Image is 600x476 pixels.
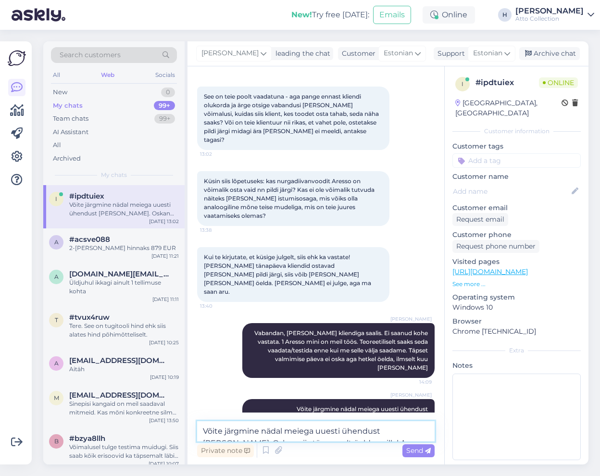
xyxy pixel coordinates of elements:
span: a [54,273,59,280]
div: Team chats [53,114,88,124]
span: #bzya8llh [69,434,105,443]
span: m [54,394,59,401]
span: Küsin siis lõpetuseks: kas nurgadiivanvoodit Aresso on võimalik osta vaid nn pildi järgi? Kas ei ... [204,177,376,219]
div: Archive chat [519,47,580,60]
span: i [55,195,57,202]
span: 13:38 [200,226,236,234]
div: Archived [53,154,81,163]
span: maristamm84@gmail.com [69,391,169,400]
div: New [53,88,67,97]
p: Operating system [452,292,581,302]
p: Browser [452,316,581,326]
p: Customer name [452,172,581,182]
div: Extra [452,346,581,355]
p: Customer phone [452,230,581,240]
div: leading the chat [272,49,330,59]
span: [PERSON_NAME] [201,48,259,59]
div: AI Assistant [53,127,88,137]
div: All [51,69,62,81]
span: #ipdtuiex [69,192,104,200]
span: Estonian [473,48,502,59]
div: 2-[PERSON_NAME] hinnaks 879 EUR [69,244,179,252]
div: Support [434,49,465,59]
span: #tvux4ruw [69,313,110,322]
div: Request phone number [452,240,539,253]
span: anettplaado@gmail.com [69,356,169,365]
span: 13:40 [200,302,236,310]
span: [PERSON_NAME] [390,391,432,399]
div: Private note [197,444,254,457]
div: H [498,8,512,22]
div: 99+ [154,101,175,111]
span: Kui te kirjutate, et küsige julgelt, siis ehk ka vastate! [PERSON_NAME] tänapäeva kliendid ostava... [204,253,373,295]
b: New! [291,10,312,19]
div: Üldjuhul ikkagi ainult 1 tellimuse kohta [69,278,179,296]
div: [DATE] 10:07 [149,460,179,467]
img: Askly Logo [8,49,26,67]
span: Võite järgmine nädal meiega uuesti ühendust [PERSON_NAME]. Oskan siis täpsemalt öelda, millal Are... [259,405,429,430]
p: Windows 10 [452,302,581,313]
span: i [462,80,463,88]
span: Online [539,77,578,88]
div: Tere. See on tugitooli hind ehk siis alates hind põhimõtteliselt. [69,322,179,339]
div: # ipdtuiex [475,77,539,88]
div: 0 [161,88,175,97]
div: Aitäh [69,365,179,374]
div: Customer [338,49,375,59]
div: Online [423,6,475,24]
div: [DATE] 11:11 [152,296,179,303]
a: [URL][DOMAIN_NAME] [452,267,528,276]
div: Try free [DATE]: [291,9,369,21]
span: [PERSON_NAME] [390,315,432,323]
div: [DATE] 13:50 [149,417,179,424]
p: Visited pages [452,257,581,267]
p: Customer tags [452,141,581,151]
span: Estonian [384,48,413,59]
span: 14:09 [396,378,432,386]
div: [PERSON_NAME] [515,7,584,15]
div: [DATE] 10:19 [150,374,179,381]
span: a [54,238,59,246]
p: Notes [452,361,581,371]
span: Search customers [60,50,121,60]
div: [DATE] 11:21 [151,252,179,260]
div: Web [99,69,116,81]
span: Vabandan, [PERSON_NAME] kliendiga saalis. Ei saanud kohe vastata. 1 Aresso mini on meil töös. Teo... [254,329,429,371]
div: Võimalusel tulge testima muidugi. Siis saab kõik erisoovid ka täpsemalt läbi rääkida, samuti kang... [69,443,179,460]
span: b [54,438,59,445]
div: [DATE] 13:02 [149,218,179,225]
span: axel.art@mail.ee [69,270,169,278]
button: Emails [373,6,411,24]
div: [DATE] 10:25 [149,339,179,346]
div: All [53,140,61,150]
div: My chats [53,101,83,111]
div: [GEOGRAPHIC_DATA], [GEOGRAPHIC_DATA] [455,98,562,118]
div: Socials [153,69,177,81]
div: Sinepisi kangaid on meil saadaval mitmeid. Kas mõni konkreetne silma jäänud? [69,400,179,417]
span: #acsve088 [69,235,110,244]
input: Add a tag [452,153,581,168]
span: t [55,316,58,324]
input: Add name [453,186,570,197]
span: My chats [101,171,127,179]
div: Atto Collection [515,15,584,23]
div: Request email [452,213,508,226]
span: Send [406,446,431,455]
a: [PERSON_NAME]Atto Collection [515,7,594,23]
div: Customer information [452,127,581,136]
span: 13:02 [200,150,236,158]
span: See on teie poolt vaadatuna - aga pange ennast kliendi olukorda ja ärge otsige vabandusi [PERSON_... [204,93,380,143]
p: Chrome [TECHNICAL_ID] [452,326,581,337]
div: 99+ [154,114,175,124]
span: a [54,360,59,367]
div: Võite järgmine nädal meiega uuesti ühendust [PERSON_NAME]. Oskan siis täpsemalt öelda, millal Are... [69,200,179,218]
p: See more ... [452,280,581,288]
p: Customer email [452,203,581,213]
